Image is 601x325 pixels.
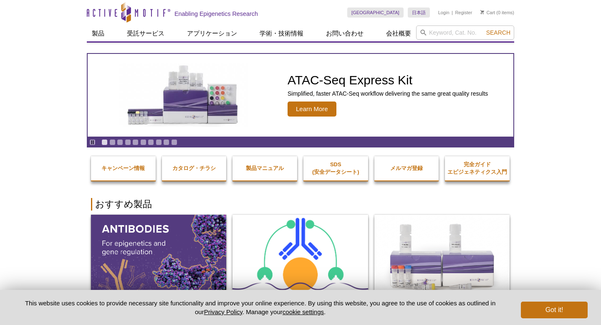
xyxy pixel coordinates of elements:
a: Go to slide 8 [156,139,162,145]
strong: カタログ・チラシ [172,165,216,171]
strong: SDS (安全データシート) [312,161,359,175]
a: 学術・技術情報 [255,25,308,41]
a: Go to slide 4 [125,139,131,145]
a: [GEOGRAPHIC_DATA] [347,8,404,18]
a: 日本語 [408,8,430,18]
a: Go to slide 6 [140,139,146,145]
strong: メルマガ登録 [390,165,423,171]
a: Register [455,10,472,15]
img: All Antibodies [91,215,226,297]
a: 受託サービス [122,25,169,41]
a: Cart [480,10,495,15]
strong: キャンペーン情報 [101,165,145,171]
img: ATAC-Seq Express Kit [115,63,253,127]
a: Go to slide 7 [148,139,154,145]
a: 製品 [87,25,109,41]
a: Go to slide 3 [117,139,123,145]
img: DNA Library Prep Kit for Illumina [374,215,510,297]
a: アプリケーション [182,25,242,41]
a: Go to slide 5 [132,139,139,145]
a: 製品マニュアル [232,156,297,180]
a: 会社概要 [381,25,416,41]
button: Got it! [521,302,588,318]
a: キャンペーン情報 [91,156,156,180]
h2: Enabling Epigenetics Research [174,10,258,18]
p: Simplified, faster ATAC-Seq workflow delivering the same great quality results [288,90,488,97]
strong: 製品マニュアル [246,165,284,171]
a: お問い合わせ [321,25,369,41]
h2: ATAC-Seq Express Kit [288,74,488,86]
li: (0 items) [480,8,514,18]
h2: おすすめ製品 [91,198,510,211]
strong: 完全ガイド エピジェネティクス入門 [447,161,507,175]
span: Learn More [288,102,336,117]
a: Go to slide 9 [163,139,169,145]
a: Go to slide 2 [109,139,116,145]
a: SDS(安全データシート) [303,152,368,184]
input: Keyword, Cat. No. [416,25,514,40]
button: Search [484,29,513,36]
a: ATAC-Seq Express Kit ATAC-Seq Express Kit Simplified, faster ATAC-Seq workflow delivering the sam... [88,54,513,137]
li: | [452,8,453,18]
span: Search [486,29,510,36]
p: This website uses cookies to provide necessary site functionality and improve your online experie... [13,299,507,316]
a: Privacy Policy [204,308,242,315]
a: Login [438,10,449,15]
a: 完全ガイドエピジェネティクス入門 [445,152,510,184]
a: Go to slide 10 [171,139,177,145]
button: cookie settings [283,308,324,315]
a: メルマガ登録 [374,156,439,180]
img: Your Cart [480,10,484,14]
a: カタログ・チラシ [162,156,227,180]
article: ATAC-Seq Express Kit [88,54,513,137]
a: Toggle autoplay [89,139,96,145]
a: Go to slide 1 [101,139,108,145]
img: ChIC/CUT&RUN Assay Kit [232,215,368,297]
